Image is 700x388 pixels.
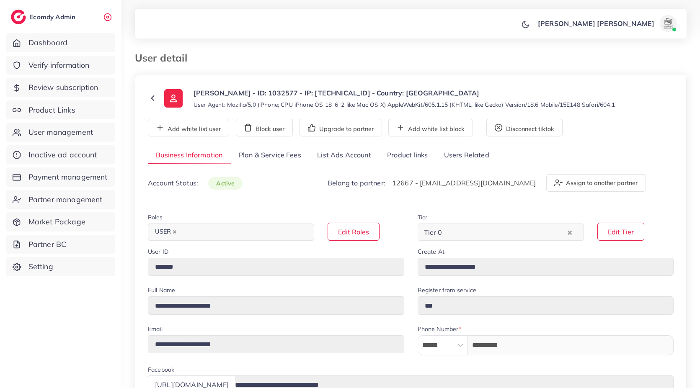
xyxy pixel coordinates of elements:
p: Account Status: [148,178,243,188]
a: Review subscription [6,78,115,97]
a: Product links [379,146,436,164]
img: logo [11,10,26,24]
span: Tier 0 [422,226,444,239]
label: Roles [148,213,163,221]
button: Upgrade to partner [300,119,382,136]
button: Add white list block [388,119,473,136]
button: Block user [236,119,293,136]
label: Phone Number [418,325,462,333]
span: Partner BC [28,239,67,250]
label: Email [148,325,163,333]
button: Edit Tier [597,223,644,241]
span: Verify information [28,60,90,71]
a: Partner management [6,190,115,209]
a: User management [6,123,115,142]
label: Full Name [148,286,175,294]
a: Setting [6,257,115,276]
p: [PERSON_NAME] [PERSON_NAME] [538,18,654,28]
div: Search for option [148,224,314,241]
span: USER [151,226,181,238]
a: [PERSON_NAME] [PERSON_NAME]avatar [533,15,680,32]
span: Setting [28,261,53,272]
span: Review subscription [28,82,98,93]
a: Business Information [148,146,231,164]
a: Plan & Service Fees [231,146,309,164]
a: Payment management [6,167,115,187]
span: Dashboard [28,37,67,48]
div: Search for option [418,224,584,241]
a: Verify information [6,56,115,75]
input: Search for option [444,226,565,239]
img: ic-user-info.36bf1079.svg [164,89,183,108]
a: Product Links [6,100,115,120]
label: Create At [418,247,444,256]
button: Assign to another partner [546,174,646,192]
a: Inactive ad account [6,145,115,164]
span: Partner management [28,194,103,205]
button: Disconnect tiktok [486,119,563,136]
button: Add white list user [148,119,229,136]
button: Edit Roles [328,223,380,241]
input: Search for option [181,226,303,239]
span: Inactive ad account [28,149,97,160]
label: Tier [418,213,428,221]
label: Facebook [148,365,174,374]
a: Market Package [6,212,115,231]
span: User management [28,127,93,138]
img: avatar [660,15,677,32]
button: Clear Selected [568,227,572,237]
a: logoEcomdy Admin [11,10,77,24]
span: active [208,177,243,190]
a: List Ads Account [309,146,379,164]
a: Users Related [436,146,497,164]
p: [PERSON_NAME] - ID: 1032577 - IP: [TECHNICAL_ID] - Country: [GEOGRAPHIC_DATA] [194,88,615,98]
p: Belong to partner: [328,178,536,188]
label: User ID [148,247,168,256]
a: 12667 - [EMAIL_ADDRESS][DOMAIN_NAME] [392,179,536,187]
small: User Agent: Mozilla/5.0 (iPhone; CPU iPhone OS 18_6_2 like Mac OS X) AppleWebKit/605.1.15 (KHTML,... [194,100,615,109]
h2: Ecomdy Admin [29,13,77,21]
button: Deselect USER [173,230,177,234]
a: Dashboard [6,33,115,52]
h3: User detail [135,52,194,64]
label: Register from service [418,286,476,294]
span: Payment management [28,172,108,182]
span: Market Package [28,216,85,227]
a: Partner BC [6,235,115,254]
span: Product Links [28,105,75,116]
